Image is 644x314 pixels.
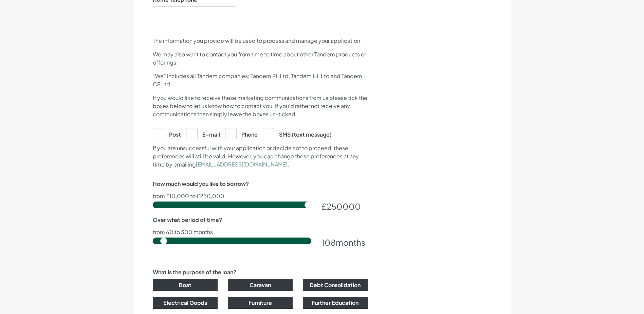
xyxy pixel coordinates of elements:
p: “We” includes all Tandem companies; Tandem PL Ltd, Tandem HL Ltd and Tandem CF Ltd. [153,72,368,88]
label: How much would you like to borrow? [153,180,249,188]
p: If you are unsuccessful with your application or decide not to proceed, these preferences will st... [153,144,368,169]
button: Furniture [228,297,293,309]
p: The information you provide will be used to process and manage your application. [153,37,368,45]
button: Debt Consolidation [303,279,368,291]
label: Post [153,128,181,139]
div: £ [321,200,368,212]
a: [EMAIL_ADDRESS][DOMAIN_NAME] [196,161,288,168]
label: Over what period of time? [153,216,222,224]
button: Electrical Goods [153,297,218,309]
label: Phone [225,128,258,139]
button: Caravan [228,279,293,291]
p: from 60 to 300 months [153,229,368,235]
label: SMS (text message) [263,128,332,139]
div: months [321,236,368,248]
span: 250000 [327,201,361,211]
label: What is the purpose of the loan? [153,268,236,276]
p: from £10,000 to £250,000 [153,193,368,199]
label: E-mail [186,128,220,139]
button: Boat [153,279,218,291]
p: If you would like to receive these marketing communications from us please tick the boxes below t... [153,94,368,118]
p: We may also want to contact you from time to time about other Tandem products or offerings. [153,50,368,67]
button: Further Education [303,297,368,309]
span: 108 [321,237,336,247]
